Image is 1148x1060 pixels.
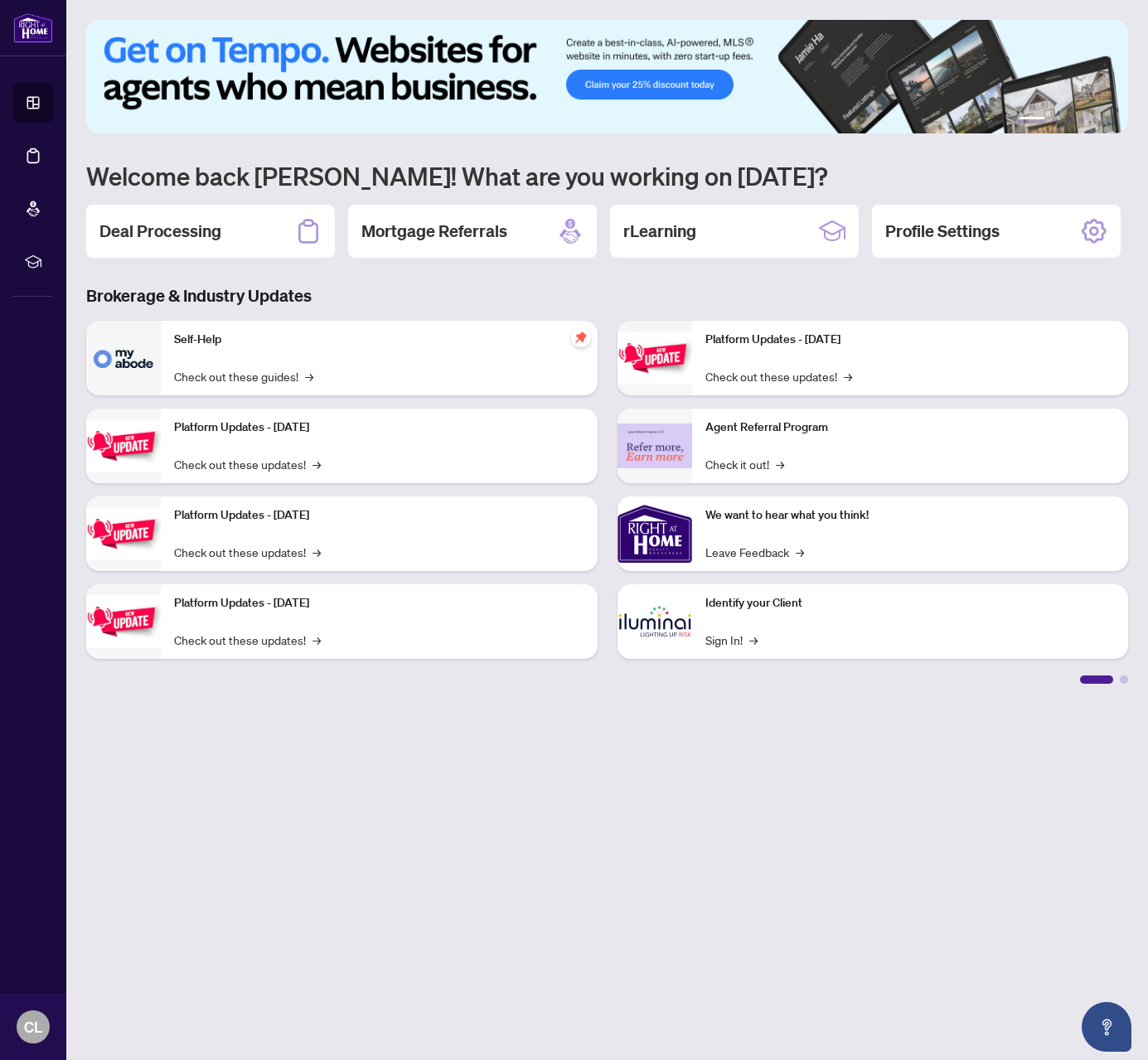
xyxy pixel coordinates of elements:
img: Self-Help [86,321,161,395]
span: → [796,543,804,561]
p: Platform Updates - [DATE] [174,419,584,437]
span: → [312,631,321,649]
a: Check out these updates!→ [174,543,321,561]
a: Check out these updates!→ [705,367,852,385]
span: → [312,455,321,473]
a: Check it out!→ [705,455,784,473]
button: 3 [1065,117,1072,123]
button: 4 [1078,117,1085,123]
img: Platform Updates - June 23, 2025 [618,332,692,384]
p: Platform Updates - [DATE] [174,506,584,525]
h3: Brokerage & Industry Updates [86,284,1128,307]
span: → [776,455,784,473]
h1: Welcome back [PERSON_NAME]! What are you working on [DATE]? [86,160,1128,191]
p: We want to hear what you think! [705,506,1116,525]
span: → [305,367,313,385]
a: Check out these updates!→ [174,631,321,649]
img: Platform Updates - July 8, 2025 [86,595,161,647]
span: pushpin [571,327,591,347]
img: logo [13,12,53,43]
span: → [844,367,852,385]
h2: Deal Processing [99,220,221,243]
h2: rLearning [623,220,696,243]
a: Sign In!→ [705,631,758,649]
button: 1 [1019,117,1045,123]
span: CL [24,1015,42,1038]
h2: Mortgage Referrals [361,220,507,243]
p: Platform Updates - [DATE] [174,594,584,612]
p: Agent Referral Program [705,419,1116,437]
img: Platform Updates - September 16, 2025 [86,419,161,472]
p: Self-Help [174,331,584,349]
img: Agent Referral Program [618,424,692,469]
img: Identify your Client [618,584,692,659]
a: Leave Feedback→ [705,543,804,561]
a: Check out these updates!→ [174,455,321,473]
h2: Profile Settings [885,220,1000,243]
button: 2 [1052,117,1058,123]
p: Platform Updates - [DATE] [705,331,1116,349]
img: We want to hear what you think! [618,496,692,571]
button: Open asap [1082,1002,1131,1052]
span: → [749,631,758,649]
img: Platform Updates - July 21, 2025 [86,507,161,559]
button: 6 [1105,117,1112,123]
a: Check out these guides!→ [174,367,313,385]
span: → [312,543,321,561]
p: Identify your Client [705,594,1116,612]
button: 5 [1092,117,1098,123]
img: Slide 0 [86,20,1128,133]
